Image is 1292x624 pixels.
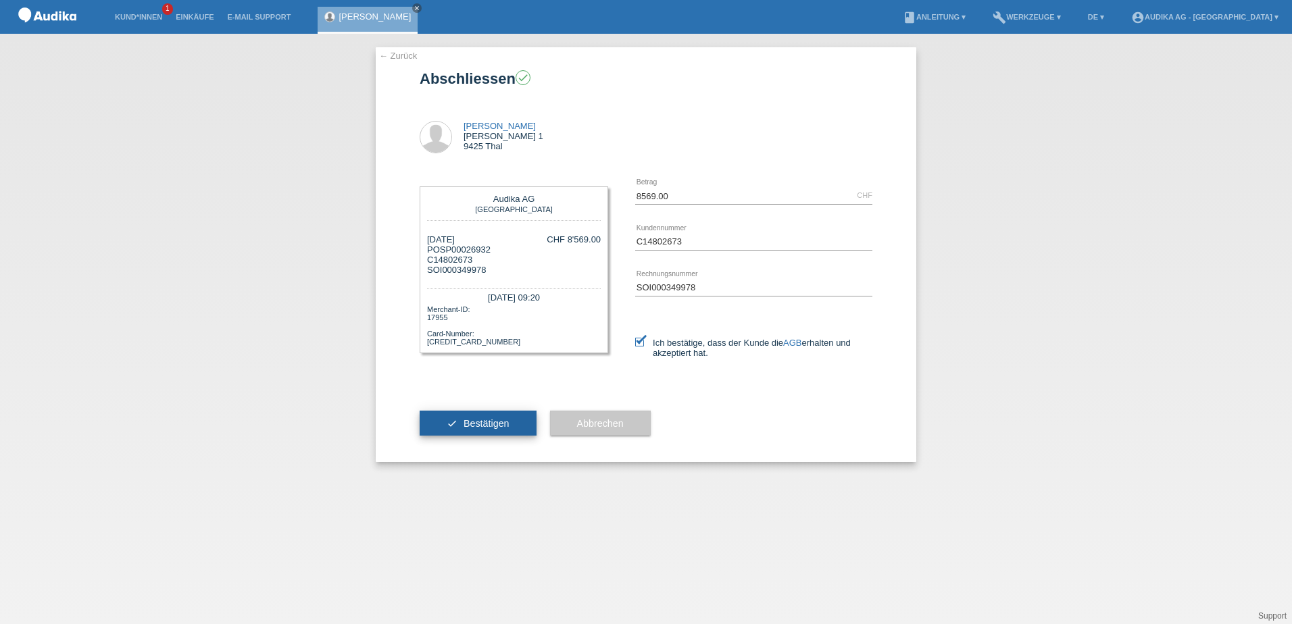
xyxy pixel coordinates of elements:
[464,418,510,429] span: Bestätigen
[221,13,298,21] a: E-Mail Support
[414,5,420,11] i: close
[1081,13,1111,21] a: DE ▾
[550,411,651,436] button: Abbrechen
[420,411,537,436] button: check Bestätigen
[464,121,536,131] a: [PERSON_NAME]
[162,3,173,15] span: 1
[464,121,543,151] div: [PERSON_NAME] 1 9425 Thal
[857,191,872,199] div: CHF
[169,13,220,21] a: Einkäufe
[635,338,872,358] label: Ich bestätige, dass der Kunde die erhalten und akzeptiert hat.
[517,72,529,84] i: check
[896,13,972,21] a: bookAnleitung ▾
[14,26,81,36] a: POS — MF Group
[427,234,491,275] div: [DATE] POSP00026932
[1131,11,1145,24] i: account_circle
[903,11,916,24] i: book
[339,11,411,22] a: [PERSON_NAME]
[412,3,422,13] a: close
[427,255,472,265] span: C14802673
[427,304,601,346] div: Merchant-ID: 17955 Card-Number: [CREDIT_CARD_NUMBER]
[1124,13,1285,21] a: account_circleAudika AG - [GEOGRAPHIC_DATA] ▾
[986,13,1068,21] a: buildWerkzeuge ▾
[379,51,417,61] a: ← Zurück
[427,265,486,275] span: SOI000349978
[547,234,601,244] div: CHF 8'569.00
[430,204,597,213] div: [GEOGRAPHIC_DATA]
[993,11,1006,24] i: build
[420,70,872,87] h1: Abschliessen
[427,288,601,304] div: [DATE] 09:20
[577,418,624,429] span: Abbrechen
[447,418,457,429] i: check
[1258,611,1287,621] a: Support
[783,338,801,348] a: AGB
[430,194,597,204] div: Audika AG
[108,13,169,21] a: Kund*innen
